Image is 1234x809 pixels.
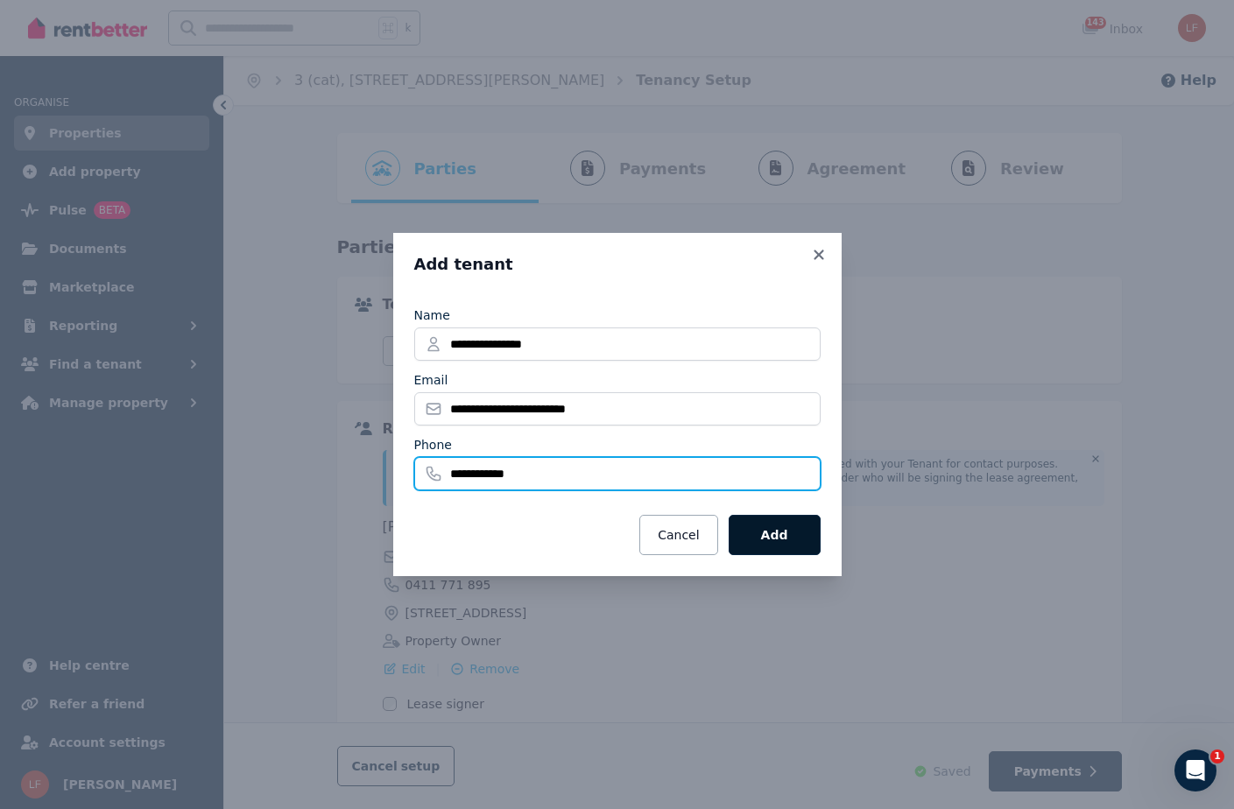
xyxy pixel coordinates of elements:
[414,371,448,389] label: Email
[1210,749,1224,763] span: 1
[639,515,717,555] button: Cancel
[1174,749,1216,791] iframe: Intercom live chat
[414,254,821,275] h3: Add tenant
[414,436,452,454] label: Phone
[729,515,821,555] button: Add
[414,306,450,324] label: Name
